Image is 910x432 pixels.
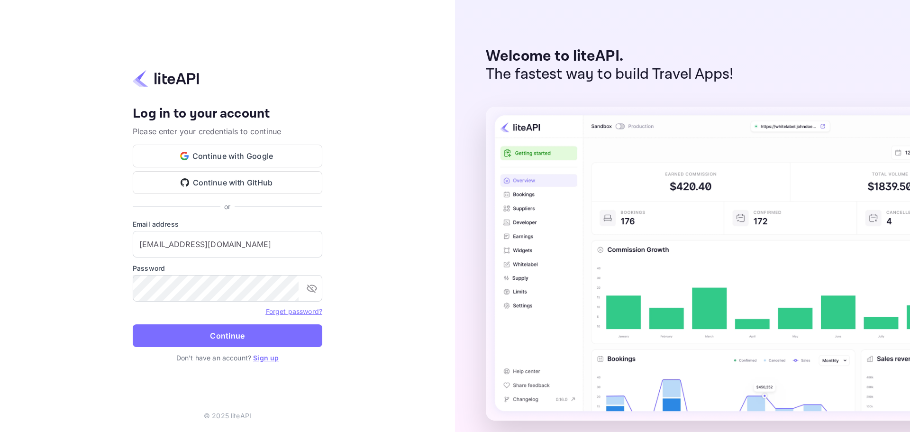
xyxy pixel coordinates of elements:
button: Continue with GitHub [133,171,322,194]
button: toggle password visibility [302,279,321,298]
h4: Log in to your account [133,106,322,122]
p: Welcome to liteAPI. [486,47,734,65]
button: Continue [133,324,322,347]
p: © 2025 liteAPI [204,411,251,421]
p: or [224,202,230,211]
a: Forget password? [266,306,322,316]
p: Please enter your credentials to continue [133,126,322,137]
label: Email address [133,219,322,229]
p: Don't have an account? [133,353,322,363]
p: The fastest way to build Travel Apps! [486,65,734,83]
button: Continue with Google [133,145,322,167]
label: Password [133,263,322,273]
a: Forget password? [266,307,322,315]
img: liteapi [133,69,199,88]
a: Sign up [253,354,279,362]
input: Enter your email address [133,231,322,257]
